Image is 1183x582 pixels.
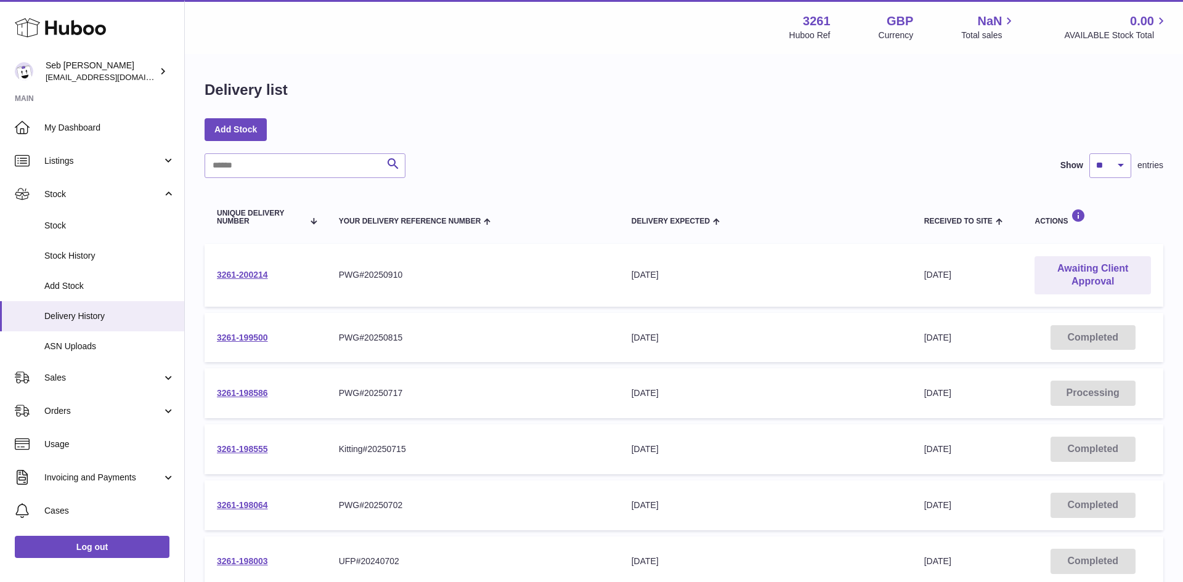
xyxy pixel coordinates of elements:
[632,556,900,567] div: [DATE]
[339,556,607,567] div: UFP#20240702
[1060,160,1083,171] label: Show
[44,372,162,384] span: Sales
[217,444,268,454] a: 3261-198555
[15,536,169,558] a: Log out
[879,30,914,41] div: Currency
[44,310,175,322] span: Delivery History
[924,333,951,342] span: [DATE]
[632,443,900,455] div: [DATE]
[339,443,607,455] div: Kitting#20250715
[44,188,162,200] span: Stock
[44,220,175,232] span: Stock
[632,499,900,511] div: [DATE]
[339,499,607,511] div: PWG#20250702
[924,500,951,510] span: [DATE]
[44,472,162,483] span: Invoicing and Payments
[44,505,175,517] span: Cases
[977,13,1002,30] span: NaN
[803,13,831,30] strong: 3261
[217,500,268,510] a: 3261-198064
[924,270,951,280] span: [DATE]
[1064,13,1168,41] a: 0.00 AVAILABLE Stock Total
[44,280,175,292] span: Add Stock
[217,556,268,566] a: 3261-198003
[44,155,162,167] span: Listings
[632,387,900,399] div: [DATE]
[1130,13,1154,30] span: 0.00
[44,250,175,262] span: Stock History
[924,388,951,398] span: [DATE]
[924,556,951,566] span: [DATE]
[961,30,1016,41] span: Total sales
[44,122,175,134] span: My Dashboard
[217,270,268,280] a: 3261-200214
[924,217,993,225] span: Received to Site
[632,269,900,281] div: [DATE]
[217,333,268,342] a: 3261-199500
[1064,30,1168,41] span: AVAILABLE Stock Total
[924,444,951,454] span: [DATE]
[44,341,175,352] span: ASN Uploads
[1137,160,1163,171] span: entries
[1035,256,1151,294] a: Awaiting Client Approval
[961,13,1016,41] a: NaN Total sales
[217,209,303,225] span: Unique Delivery Number
[46,60,157,83] div: Seb [PERSON_NAME]
[632,217,710,225] span: Delivery Expected
[205,118,267,140] a: Add Stock
[205,80,288,100] h1: Delivery list
[339,269,607,281] div: PWG#20250910
[887,13,913,30] strong: GBP
[46,72,181,82] span: [EMAIL_ADDRESS][DOMAIN_NAME]
[1035,209,1151,225] div: Actions
[339,387,607,399] div: PWG#20250717
[15,62,33,81] img: internalAdmin-3261@internal.huboo.com
[339,217,481,225] span: Your Delivery Reference Number
[44,439,175,450] span: Usage
[789,30,831,41] div: Huboo Ref
[217,388,268,398] a: 3261-198586
[632,332,900,344] div: [DATE]
[44,405,162,417] span: Orders
[339,332,607,344] div: PWG#20250815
